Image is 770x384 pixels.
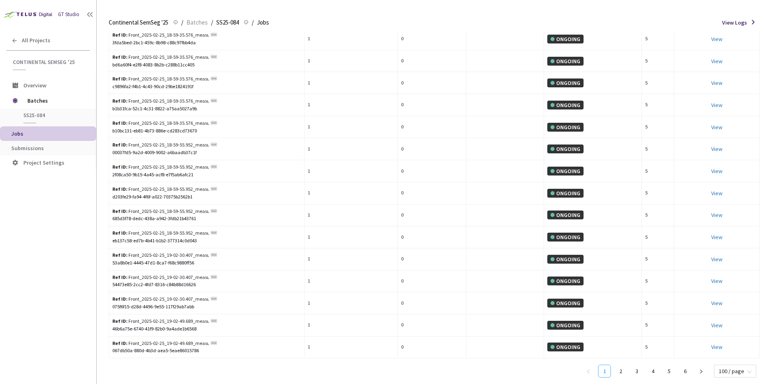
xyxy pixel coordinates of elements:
td: 5 [642,337,675,359]
div: GT Studio [58,11,79,19]
b: Ref ID: [112,32,128,38]
td: 1 [304,138,398,160]
td: 0 [398,292,466,314]
td: 0 [398,226,466,248]
a: 6 [679,365,691,377]
td: 0 [398,337,466,359]
span: SS25-084 [216,18,239,27]
div: ONGOING [547,189,584,198]
td: 0 [398,138,466,160]
div: ONGOING [547,211,584,219]
div: 067db50a-880d-4b3d-aea5-5eae86015786 [112,347,301,355]
b: Ref ID: [112,54,128,60]
a: View [711,211,722,219]
div: bd6a60f4-e2f8-4083-8b2b-c288b11cc405 [112,61,301,69]
span: Submissions [11,145,44,152]
div: Front_2025-02-25_19-02-49.689_measurement_City_OD_SVC330_Night_Dry_clv_twh_par_1740506582317044.png [112,340,209,347]
span: Batches [27,93,83,109]
div: ONGOING [547,321,584,330]
td: 0 [398,116,466,138]
div: Front_2025-02-25_18-59-55.952_measurement_City_OD_SVC330_Night_Dry_clv_par_crw_1740506396087121.png [112,141,209,149]
span: SS25-084 [23,112,83,119]
span: 100 / page [719,365,751,377]
div: Front_2025-02-25_18-59-55.952_measurement_City_OD_SVC330_Night_Dry_clv_par_crw_1740506408584133.png [112,208,209,215]
div: Front_2025-02-25_18-59-35.576_measurement_City_OD_SVC330_Night_Dry_par_clv_crw_1740506390580375.png [112,120,209,127]
a: View [711,79,722,87]
div: ONGOING [547,299,584,308]
div: c9896fa2-f4b1-4c43-90cd-29be1824191f [112,83,301,91]
td: 1 [304,160,398,182]
span: Continental SemSeg '25 [109,18,168,27]
div: Front_2025-02-25_18-59-55.952_measurement_City_OD_SVC330_Night_Dry_clv_par_crw_1740506411111477.png [112,229,209,237]
b: Ref ID: [112,252,128,258]
div: Front_2025-02-25_18-59-35.576_measurement_City_OD_SVC330_Night_Dry_par_clv_crw_1740506375592376.png [112,31,209,39]
div: Front_2025-02-25_18-59-55.952_measurement_City_OD_SVC330_Night_Dry_clv_par_crw_1740506398583644.png [112,163,209,171]
div: ONGOING [547,145,584,153]
div: ONGOING [547,277,584,285]
div: ONGOING [547,255,584,264]
td: 5 [642,314,675,337]
span: Jobs [257,18,269,27]
td: 0 [398,50,466,72]
span: View Logs [722,19,747,27]
button: right [695,365,708,378]
a: 2 [615,365,627,377]
div: ONGOING [547,101,584,109]
td: 5 [642,50,675,72]
div: Front_2025-02-25_18-59-35.576_measurement_City_OD_SVC330_Night_Dry_par_clv_crw_1740506380586113.png [112,54,209,61]
a: View [711,35,722,43]
td: 5 [642,204,675,227]
td: 1 [304,226,398,248]
a: View [711,299,722,307]
div: ONGOING [547,233,584,242]
div: eb137c58-ed7b-4b41-b1b2-377314c0d043 [112,237,301,245]
td: 5 [642,248,675,270]
div: Front_2025-02-25_19-02-30.407_measurement_City_OD_SVC330_Night_Dry_clv_par_ani_[PHONE_NUMBER].png [112,295,209,303]
td: 1 [304,337,398,359]
div: 2f08ca50-9b15-4a45-acf8-e7f5ab6afc21 [112,171,301,179]
b: Ref ID: [112,340,128,346]
a: 3 [631,365,643,377]
span: Project Settings [23,159,64,166]
button: left [582,365,595,378]
b: Ref ID: [112,98,128,104]
div: 685d3f78-dedc-438a-a942-3fdb21b43761 [112,215,301,223]
td: 1 [304,72,398,94]
span: All Projects [22,37,50,44]
a: View [711,256,722,263]
div: ONGOING [547,123,584,132]
td: 0 [398,28,466,50]
b: Ref ID: [112,274,128,280]
a: View [711,277,722,285]
li: / [252,18,254,27]
a: View [711,233,722,241]
span: Batches [186,18,208,27]
td: 0 [398,314,466,337]
b: Ref ID: [112,142,128,148]
div: d203fe29-fa94-4f6f-a022-70375b2562b1 [112,193,301,201]
td: 1 [304,314,398,337]
td: 0 [398,182,466,204]
td: 5 [642,160,675,182]
td: 5 [642,182,675,204]
a: View [711,145,722,153]
div: Front_2025-02-25_18-59-35.576_measurement_City_OD_SVC330_Night_Dry_par_clv_crw_1740506383078473.png [112,75,209,83]
td: 1 [304,270,398,293]
a: View [711,124,722,131]
div: Front_2025-02-25_19-02-30.407_measurement_City_OD_SVC330_Night_Dry_clv_par_ani_[PHONE_NUMBER].png [112,252,209,259]
div: Front_2025-02-25_19-02-49.689_measurement_City_OD_SVC330_Night_Dry_clv_twh_par_1740506574829739.png [112,318,209,325]
span: Overview [23,82,46,89]
td: 5 [642,116,675,138]
td: 1 [304,248,398,270]
li: 3 [630,365,643,378]
a: View [711,58,722,65]
b: Ref ID: [112,186,128,192]
div: ONGOING [547,35,584,43]
li: Previous Page [582,365,595,378]
li: Next Page [695,365,708,378]
div: Front_2025-02-25_18-59-55.952_measurement_City_OD_SVC330_Night_Dry_clv_par_crw_1740506403577034.png [112,186,209,193]
a: Batches [185,18,209,27]
a: 4 [647,365,659,377]
div: 00037fd5-9a2d-4009-9002-a6baadb37c1f [112,149,301,157]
